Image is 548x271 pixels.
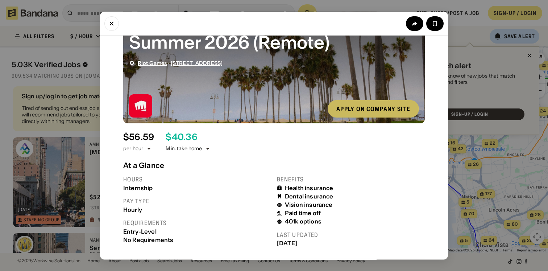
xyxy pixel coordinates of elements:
div: Entry-Level [123,228,271,235]
div: Health insurance [285,185,333,192]
div: per hour [123,145,143,153]
img: Riot Games logo [129,94,152,118]
a: Riot Games [138,60,167,66]
div: Pay type [123,197,271,205]
a: [STREET_ADDRESS] [171,60,223,66]
div: Hourly [123,206,271,213]
div: [DATE] [277,240,425,247]
div: $ 56.59 [123,132,154,143]
div: Dental insurance [285,193,333,200]
div: Hours [123,176,271,183]
div: 401k options [285,218,321,225]
div: · [138,60,223,66]
div: Requirements [123,219,271,227]
div: Last updated [277,231,425,239]
button: Close [104,16,119,30]
div: Apply on company site [336,106,410,112]
div: No Requirements [123,237,271,243]
div: Vision insurance [285,202,333,209]
div: $ 40.36 [166,132,197,143]
div: Min. take home [166,145,211,153]
div: Benefits [277,176,425,183]
div: Internship [123,185,271,192]
div: At a Glance [123,161,425,170]
div: Paid time off [285,210,321,217]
